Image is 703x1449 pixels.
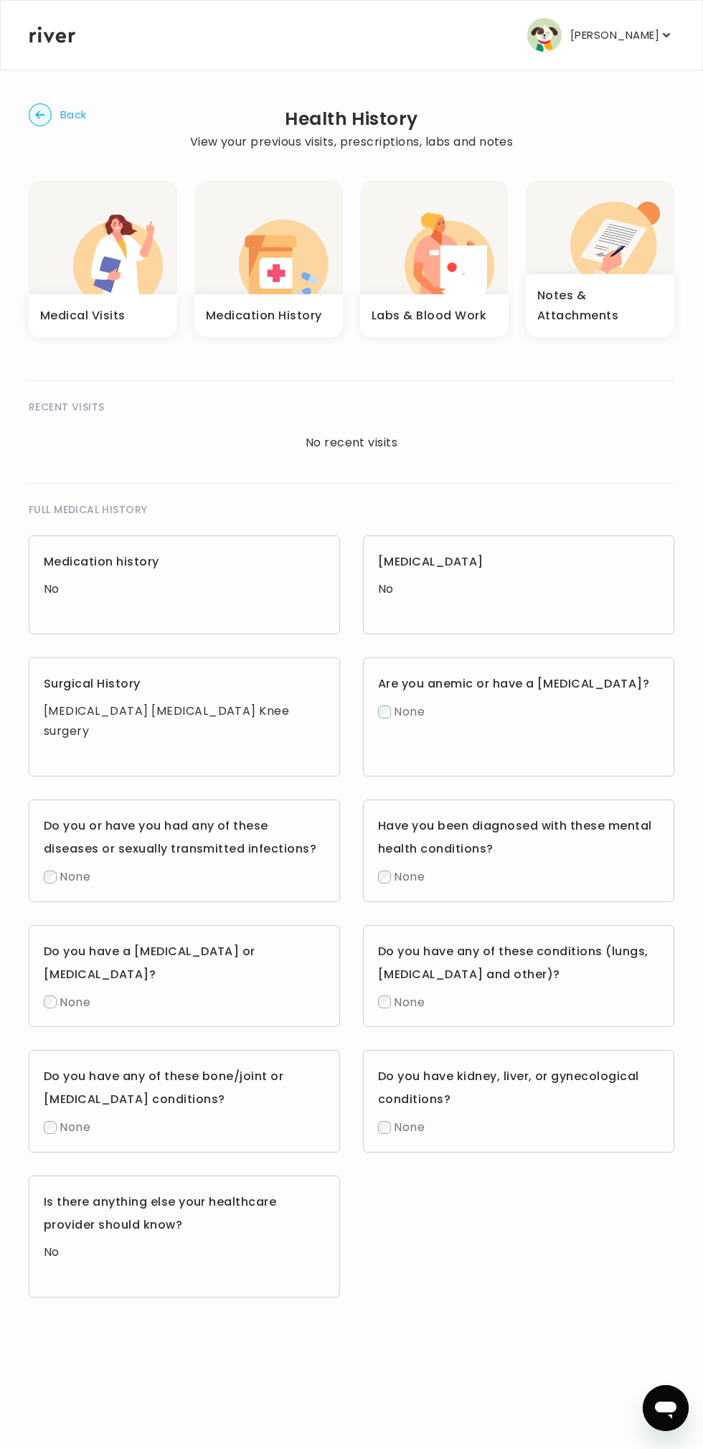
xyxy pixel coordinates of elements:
[378,705,391,718] input: None
[394,993,425,1010] span: None
[527,18,674,52] button: user avatar[PERSON_NAME]
[40,306,126,326] h3: Medical Visits
[190,132,514,152] p: View your previous visits, prescriptions, labs and notes
[60,1119,90,1135] span: None
[44,1191,325,1237] h3: Is there anything else your healthcare provider should know?
[44,995,57,1008] input: None
[527,18,562,52] img: user avatar
[44,579,325,599] div: No
[44,550,325,573] h3: Medication history
[570,25,659,45] p: [PERSON_NAME]
[44,1242,325,1262] div: No
[29,501,147,518] span: FULL MEDICAL HISTORY
[29,433,674,453] div: No recent visits
[44,815,325,861] h3: Do you or have you had any of these diseases or sexually transmitted infections?
[44,672,325,695] h3: Surgical History
[378,550,659,573] h3: [MEDICAL_DATA]
[378,940,659,986] h3: Do you have any of these conditions (lungs, [MEDICAL_DATA] and other)?
[60,868,90,885] span: None
[372,306,486,326] h3: Labs & Blood Work
[44,701,325,741] div: [MEDICAL_DATA] [MEDICAL_DATA] Knee surgery
[44,1065,325,1111] h3: Do you have any of these bone/joint or [MEDICAL_DATA] conditions?
[60,993,90,1010] span: None
[29,103,87,126] button: Back
[44,871,57,883] input: None
[194,181,343,337] button: Medication History
[526,181,674,337] button: Notes & Attachments
[394,703,425,720] span: None
[378,995,391,1008] input: None
[643,1385,689,1431] iframe: Button to launch messaging window
[394,868,425,885] span: None
[360,181,509,337] button: Labs & Blood Work
[378,815,659,861] h3: Have you been diagnosed with these mental health conditions?
[394,1119,425,1135] span: None
[378,1121,391,1134] input: None
[29,181,177,337] button: Medical Visits
[537,286,663,326] h3: Notes & Attachments
[29,398,104,416] span: RECENT VISITS
[190,109,514,129] h2: Health History
[378,672,659,695] h3: Are you anemic or have a [MEDICAL_DATA]?
[44,1121,57,1134] input: None
[60,105,87,125] span: Back
[378,1065,659,1111] h3: Do you have kidney, liver, or gynecological conditions?
[206,306,322,326] h3: Medication History
[378,579,659,599] div: No
[378,871,391,883] input: None
[44,940,325,986] h3: Do you have a [MEDICAL_DATA] or [MEDICAL_DATA]?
